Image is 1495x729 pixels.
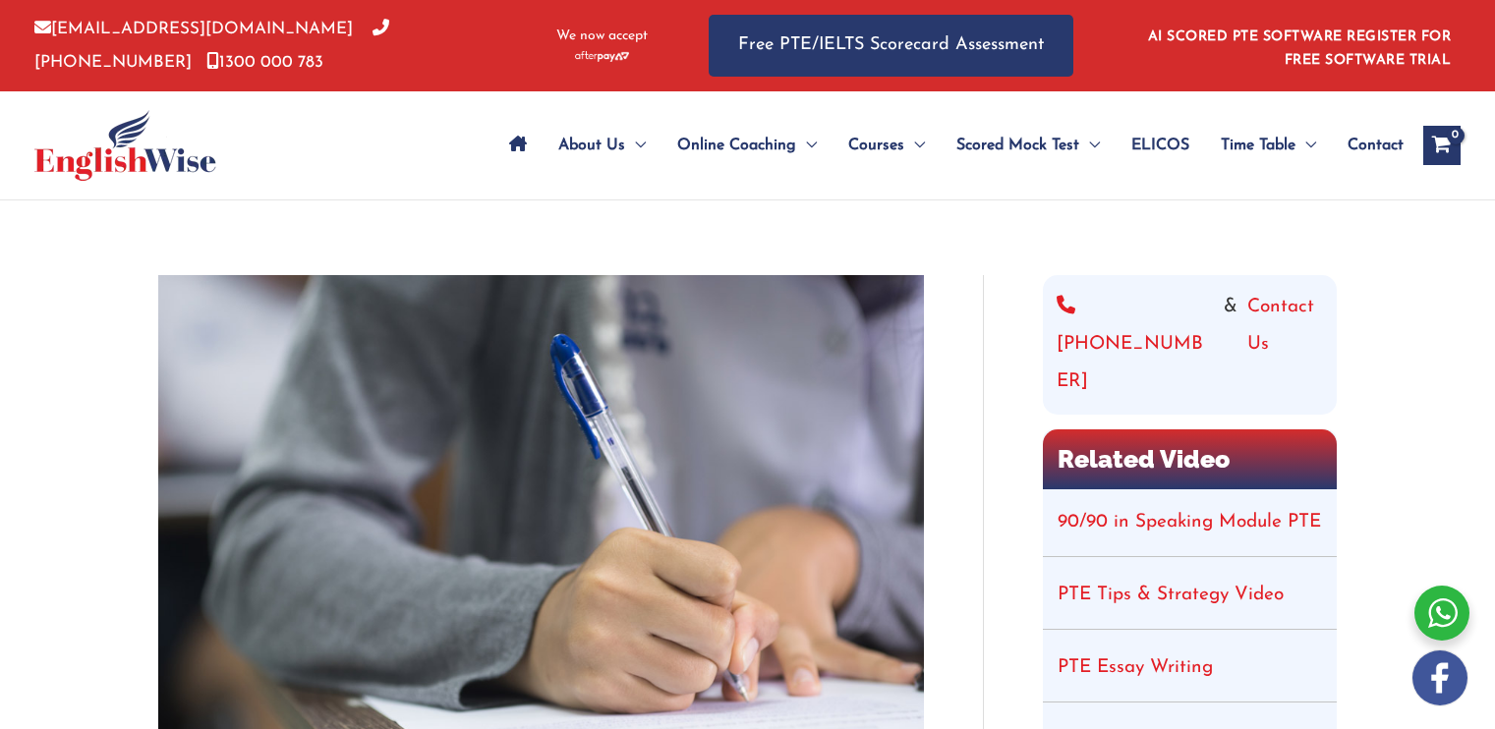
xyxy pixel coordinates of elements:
[558,111,625,180] span: About Us
[1043,429,1337,489] h2: Related Video
[1332,111,1404,180] a: Contact
[34,21,389,70] a: [PHONE_NUMBER]
[556,27,648,46] span: We now accept
[1205,111,1332,180] a: Time TableMenu Toggle
[1057,289,1323,401] div: &
[1116,111,1205,180] a: ELICOS
[904,111,925,180] span: Menu Toggle
[1295,111,1316,180] span: Menu Toggle
[1131,111,1189,180] span: ELICOS
[941,111,1116,180] a: Scored Mock TestMenu Toggle
[625,111,646,180] span: Menu Toggle
[1148,29,1452,68] a: AI SCORED PTE SOFTWARE REGISTER FOR FREE SOFTWARE TRIAL
[34,21,353,37] a: [EMAIL_ADDRESS][DOMAIN_NAME]
[206,54,323,71] a: 1300 000 783
[575,51,629,62] img: Afterpay-Logo
[1058,658,1213,677] a: PTE Essay Writing
[848,111,904,180] span: Courses
[1058,513,1321,532] a: 90/90 in Speaking Module PTE
[796,111,817,180] span: Menu Toggle
[1247,289,1323,401] a: Contact Us
[956,111,1079,180] span: Scored Mock Test
[1057,289,1214,401] a: [PHONE_NUMBER]
[543,111,661,180] a: About UsMenu Toggle
[1136,14,1461,78] aside: Header Widget 1
[1412,650,1467,705] img: white-facebook.png
[661,111,833,180] a: Online CoachingMenu Toggle
[677,111,796,180] span: Online Coaching
[1348,111,1404,180] span: Contact
[1058,586,1284,604] a: PTE Tips & Strategy Video
[34,110,216,181] img: cropped-ew-logo
[1079,111,1100,180] span: Menu Toggle
[1221,111,1295,180] span: Time Table
[833,111,941,180] a: CoursesMenu Toggle
[1423,126,1461,165] a: View Shopping Cart, empty
[493,111,1404,180] nav: Site Navigation: Main Menu
[709,15,1073,77] a: Free PTE/IELTS Scorecard Assessment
